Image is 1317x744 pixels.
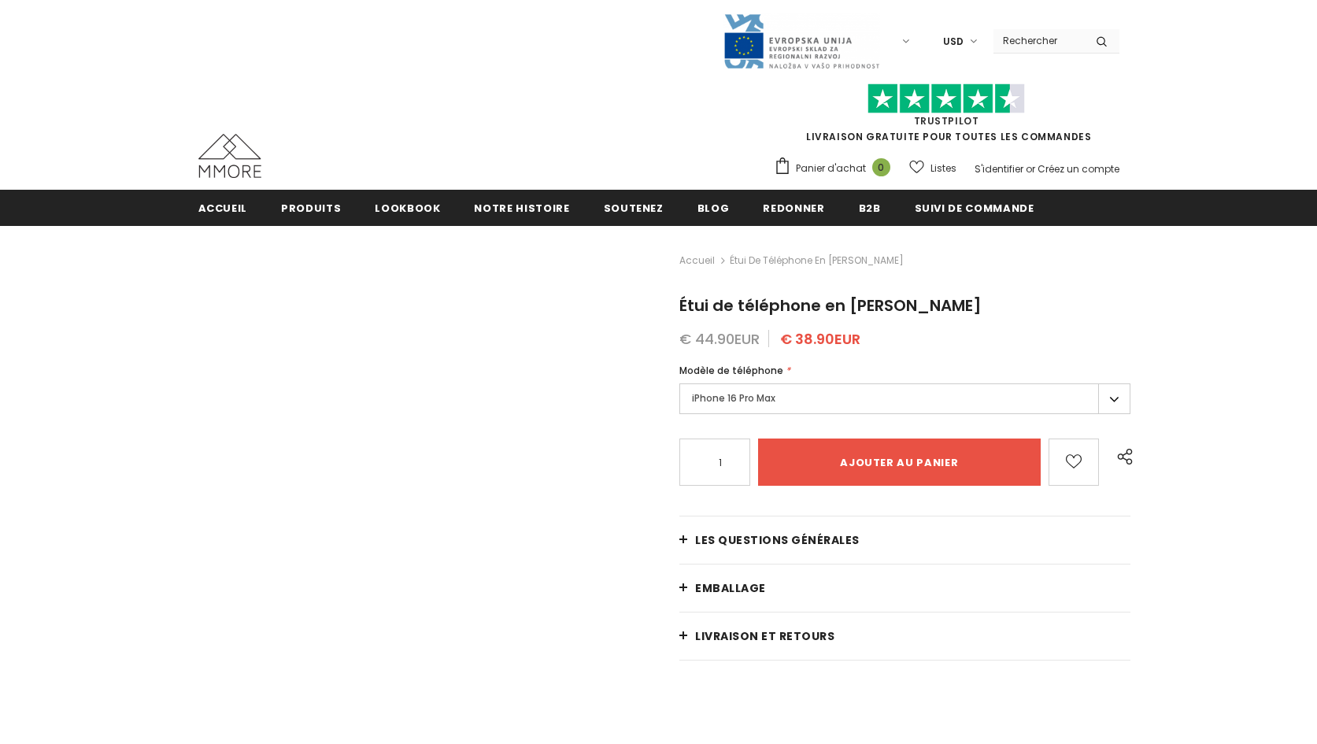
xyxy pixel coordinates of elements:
[695,628,834,644] span: Livraison et retours
[695,532,860,548] span: Les questions générales
[474,190,569,225] a: Notre histoire
[868,83,1025,114] img: Faites confiance aux étoiles pilotes
[915,190,1034,225] a: Suivi de commande
[679,251,715,270] a: Accueil
[758,439,1041,486] input: Ajouter au panier
[198,190,248,225] a: Accueil
[930,161,956,176] span: Listes
[993,29,1084,52] input: Search Site
[281,201,341,216] span: Produits
[679,516,1130,564] a: Les questions générales
[723,34,880,47] a: Javni Razpis
[872,158,890,176] span: 0
[679,564,1130,612] a: EMBALLAGE
[1026,162,1035,176] span: or
[679,329,760,349] span: € 44.90EUR
[604,201,664,216] span: soutenez
[859,201,881,216] span: B2B
[723,13,880,70] img: Javni Razpis
[859,190,881,225] a: B2B
[730,251,904,270] span: Étui de téléphone en [PERSON_NAME]
[763,190,824,225] a: Redonner
[474,201,569,216] span: Notre histoire
[604,190,664,225] a: soutenez
[375,190,440,225] a: Lookbook
[796,161,866,176] span: Panier d'achat
[679,294,982,316] span: Étui de téléphone en [PERSON_NAME]
[679,383,1130,414] label: iPhone 16 Pro Max
[1038,162,1119,176] a: Créez un compte
[281,190,341,225] a: Produits
[914,114,979,128] a: TrustPilot
[909,154,956,182] a: Listes
[697,190,730,225] a: Blog
[198,134,261,178] img: Cas MMORE
[679,613,1130,660] a: Livraison et retours
[774,157,898,180] a: Panier d'achat 0
[375,201,440,216] span: Lookbook
[198,201,248,216] span: Accueil
[697,201,730,216] span: Blog
[679,364,783,377] span: Modèle de téléphone
[763,201,824,216] span: Redonner
[774,91,1119,143] span: LIVRAISON GRATUITE POUR TOUTES LES COMMANDES
[780,329,860,349] span: € 38.90EUR
[915,201,1034,216] span: Suivi de commande
[975,162,1023,176] a: S'identifier
[943,34,964,50] span: USD
[695,580,766,596] span: EMBALLAGE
